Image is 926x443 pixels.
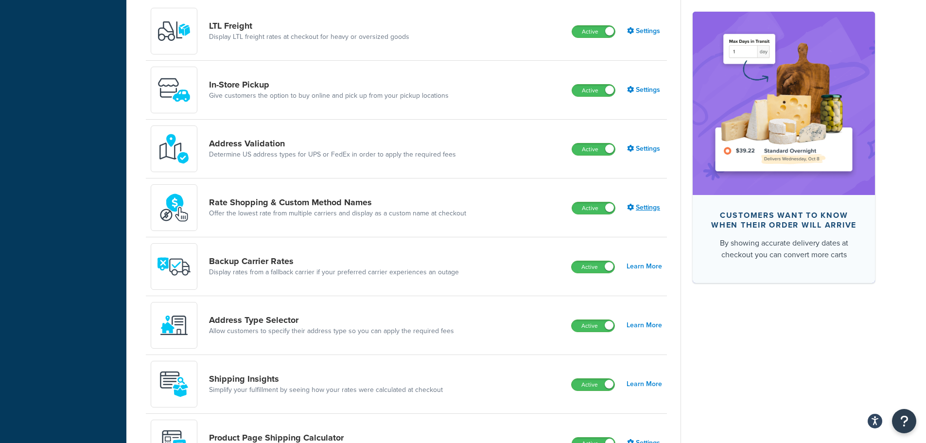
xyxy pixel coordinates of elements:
a: Determine US address types for UPS or FedEx in order to apply the required fees [209,150,456,159]
a: Display rates from a fallback carrier if your preferred carrier experiences an outage [209,267,459,277]
img: icon-duo-feat-rate-shopping-ecdd8bed.png [157,191,191,225]
a: Offer the lowest rate from multiple carriers and display as a custom name at checkout [209,209,466,218]
a: Address Type Selector [209,315,454,325]
a: Product Page Shipping Calculator [209,432,436,443]
div: Customers want to know when their order will arrive [708,210,859,230]
label: Active [572,85,615,96]
a: Settings [627,83,662,97]
a: Allow customers to specify their address type so you can apply the required fees [209,326,454,336]
a: Learn More [627,377,662,391]
a: In-Store Pickup [209,79,449,90]
a: Settings [627,201,662,214]
a: LTL Freight [209,20,409,31]
label: Active [572,379,614,390]
label: Active [572,320,614,332]
img: wfgcfpwTIucLEAAAAASUVORK5CYII= [157,73,191,107]
a: Rate Shopping & Custom Method Names [209,197,466,208]
label: Active [572,143,615,155]
img: Acw9rhKYsOEjAAAAAElFTkSuQmCC [157,367,191,401]
img: y79ZsPf0fXUFUhFXDzUgf+ktZg5F2+ohG75+v3d2s1D9TjoU8PiyCIluIjV41seZevKCRuEjTPPOKHJsQcmKCXGdfprl3L4q7... [157,14,191,48]
a: Settings [627,142,662,156]
a: Learn More [627,319,662,332]
a: Backup Carrier Rates [209,256,459,266]
a: Display LTL freight rates at checkout for heavy or oversized goods [209,32,409,42]
a: Simplify your fulfillment by seeing how your rates were calculated at checkout [209,385,443,395]
label: Active [572,26,615,37]
label: Active [572,261,614,273]
img: wNXZ4XiVfOSSwAAAABJRU5ErkJggg== [157,308,191,342]
img: icon-duo-feat-backup-carrier-4420b188.png [157,249,191,284]
a: Shipping Insights [209,373,443,384]
a: Give customers the option to buy online and pick up from your pickup locations [209,91,449,101]
img: feature-image-ddt-36eae7f7280da8017bfb280eaccd9c446f90b1fe08728e4019434db127062ab4.png [707,26,860,180]
a: Learn More [627,260,662,273]
img: kIG8fy0lQAAAABJRU5ErkJggg== [157,132,191,166]
label: Active [572,202,615,214]
div: By showing accurate delivery dates at checkout you can convert more carts [708,237,859,260]
button: Open Resource Center [892,409,916,433]
a: Address Validation [209,138,456,149]
a: Settings [627,24,662,38]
